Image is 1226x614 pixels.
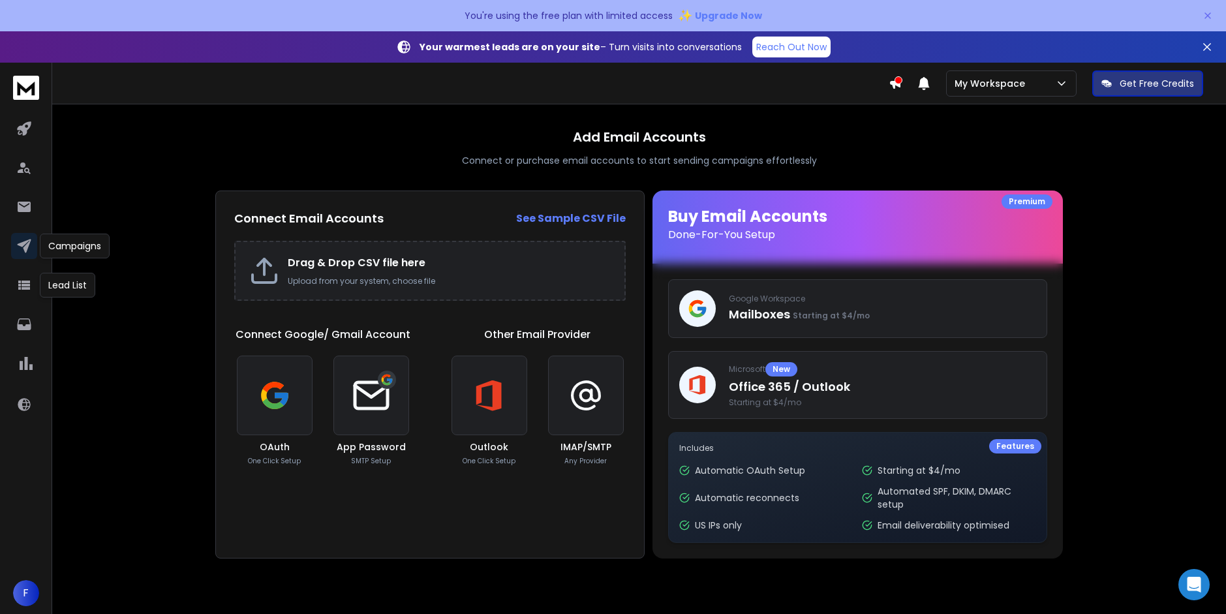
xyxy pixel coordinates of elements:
[668,227,1047,243] p: Done-For-You Setup
[729,305,1036,324] p: Mailboxes
[13,580,39,606] button: F
[1178,569,1210,600] div: Open Intercom Messenger
[695,464,805,477] p: Automatic OAuth Setup
[679,443,1036,453] p: Includes
[756,40,827,54] p: Reach Out Now
[695,9,762,22] span: Upgrade Now
[248,456,301,466] p: One Click Setup
[337,440,406,453] h3: App Password
[1092,70,1203,97] button: Get Free Credits
[729,397,1036,408] span: Starting at $4/mo
[695,491,799,504] p: Automatic reconnects
[288,255,611,271] h2: Drag & Drop CSV file here
[560,440,611,453] h3: IMAP/SMTP
[351,456,391,466] p: SMTP Setup
[260,440,290,453] h3: OAuth
[878,519,1009,532] p: Email deliverability optimised
[470,440,508,453] h3: Outlook
[236,327,410,343] h1: Connect Google/ Gmail Account
[40,234,110,258] div: Campaigns
[463,456,515,466] p: One Click Setup
[955,77,1030,90] p: My Workspace
[989,439,1041,453] div: Features
[420,40,742,54] p: – Turn visits into conversations
[678,3,762,29] button: ✨Upgrade Now
[668,206,1047,243] h1: Buy Email Accounts
[878,485,1036,511] p: Automated SPF, DKIM, DMARC setup
[40,273,95,298] div: Lead List
[729,362,1036,376] p: Microsoft
[462,154,817,167] p: Connect or purchase email accounts to start sending campaigns effortlessly
[1120,77,1194,90] p: Get Free Credits
[729,294,1036,304] p: Google Workspace
[288,276,611,286] p: Upload from your system, choose file
[1002,194,1052,209] div: Premium
[678,7,692,25] span: ✨
[420,40,600,54] strong: Your warmest leads are on your site
[484,327,590,343] h1: Other Email Provider
[234,209,384,228] h2: Connect Email Accounts
[752,37,831,57] a: Reach Out Now
[573,128,706,146] h1: Add Email Accounts
[465,9,673,22] p: You're using the free plan with limited access
[878,464,960,477] p: Starting at $4/mo
[729,378,1036,396] p: Office 365 / Outlook
[13,76,39,100] img: logo
[695,519,742,532] p: US IPs only
[765,362,797,376] div: New
[793,310,870,321] span: Starting at $4/mo
[516,211,626,226] a: See Sample CSV File
[564,456,607,466] p: Any Provider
